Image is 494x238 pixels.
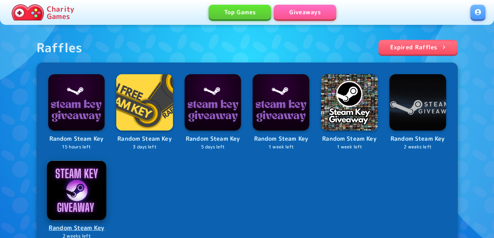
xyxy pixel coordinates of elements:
img: Logo [321,74,378,131]
p: Random Steam Key [48,134,105,144]
a: Expired Raffles [378,40,458,54]
p: 2 weeks left [389,144,446,151]
img: Logo [116,74,173,131]
p: 5 days left [185,144,241,151]
img: Logo [185,74,241,131]
a: LogoRandom Steam Key2 weeks left [389,74,446,151]
img: Logo [47,160,106,220]
a: LogoRandom Steam Key1 week left [253,74,309,151]
a: Top Games [209,5,271,19]
a: Giveaways [274,5,336,19]
img: Logo [389,74,446,131]
a: LogoRandom Steam Key15 hours left [48,74,105,151]
p: Random Steam Key [321,134,378,144]
p: Random Steam Key [253,134,309,144]
p: 1 week left [321,144,378,151]
img: Logo [253,74,309,131]
p: 1 week left [253,144,309,151]
p: Random Steam Key [185,134,241,144]
a: LogoRandom Steam Key5 days left [185,74,241,151]
p: 3 days left [116,144,173,151]
img: Logo [48,74,105,131]
p: Charity Games [47,5,74,20]
a: LogoRandom Steam Key3 days left [116,74,173,151]
p: 15 hours left [48,144,105,151]
img: Charity.Games [12,4,44,20]
p: Random Steam Key [48,223,106,233]
p: Random Steam Key [389,134,446,144]
p: Random Steam Key [116,134,173,144]
a: Charity Games [9,3,77,22]
div: Raffles [37,40,83,55]
a: LogoRandom Steam Key1 week left [321,74,378,151]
